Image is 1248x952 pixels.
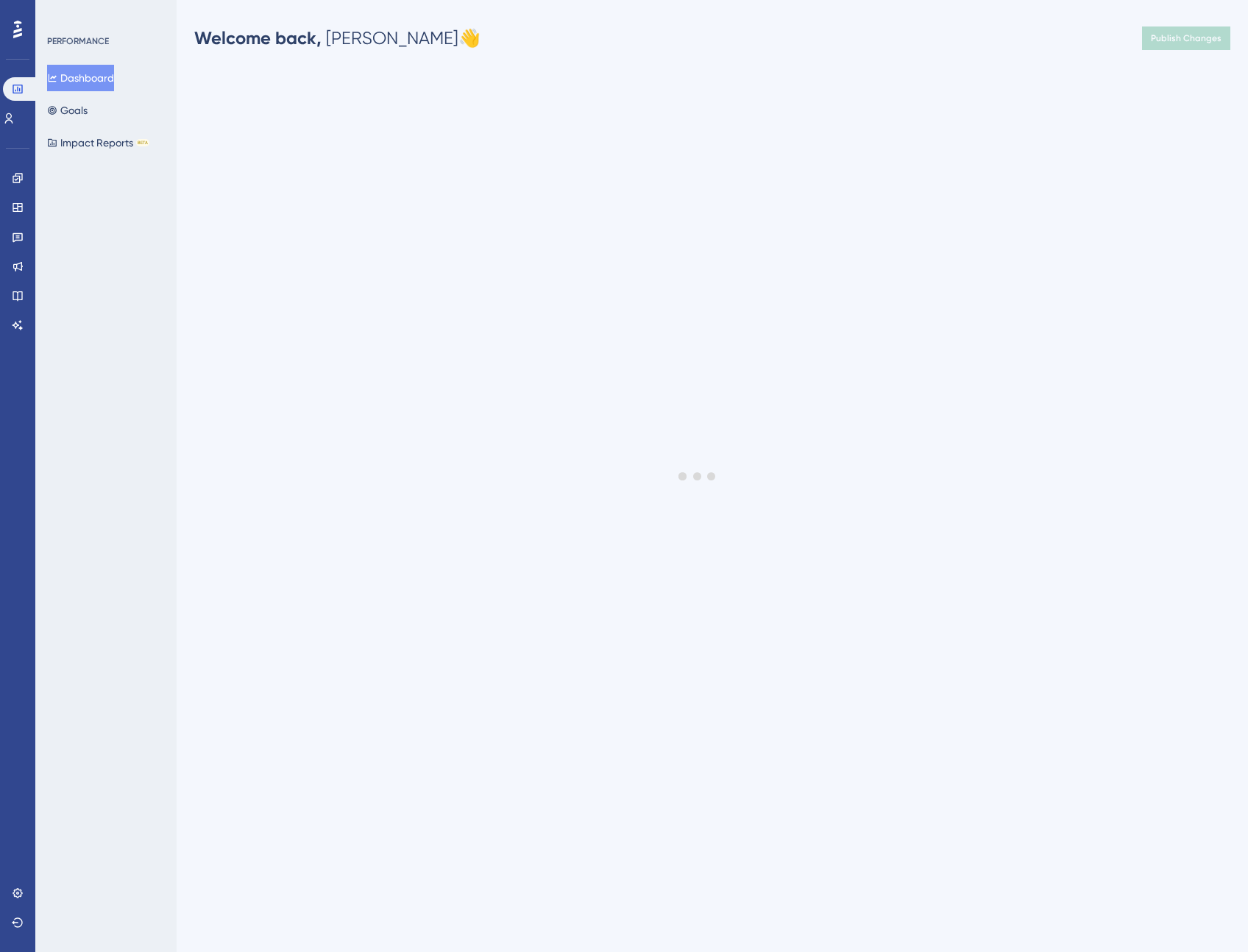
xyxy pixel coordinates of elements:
div: BETA [136,139,149,146]
span: Welcome back, [194,27,322,49]
span: Publish Changes [1151,32,1222,44]
button: Publish Changes [1142,26,1230,50]
button: Dashboard [47,65,114,91]
button: Goals [47,97,88,124]
div: [PERSON_NAME] 👋 [194,26,481,50]
button: Impact ReportsBETA [47,129,149,156]
div: PERFORMANCE [47,35,109,47]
